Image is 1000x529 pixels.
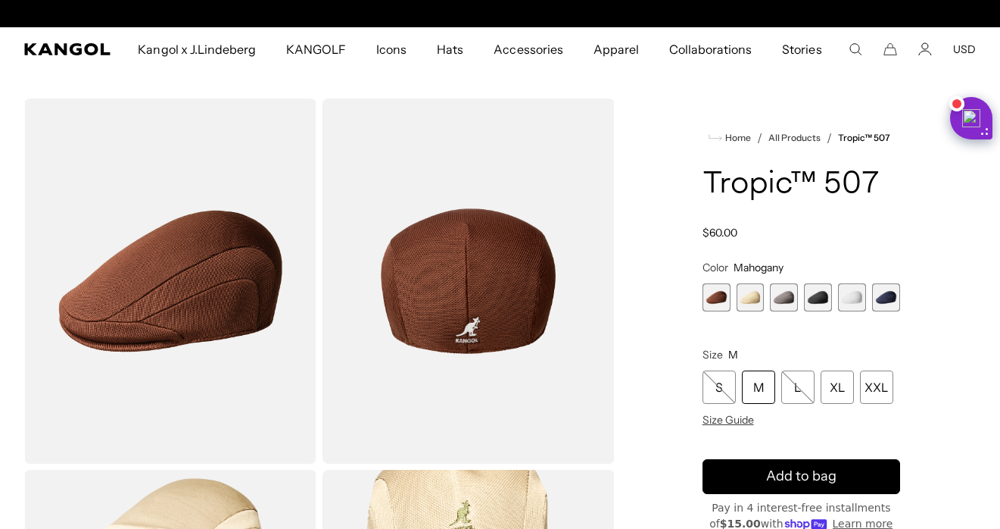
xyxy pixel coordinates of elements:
[361,27,422,71] a: Icons
[702,283,731,311] div: 1 of 6
[782,27,821,71] span: Stories
[804,283,832,311] label: Black
[883,42,897,56] button: Cart
[767,27,836,71] a: Stories
[838,283,866,311] label: White
[437,27,463,71] span: Hats
[737,283,765,311] div: 2 of 6
[872,283,900,311] div: 6 of 6
[123,27,271,71] a: Kangol x J.Lindeberg
[702,129,900,147] nav: breadcrumbs
[24,99,316,464] img: color-mahogany
[804,283,832,311] div: 4 of 6
[849,42,862,56] summary: Search here
[702,283,731,311] label: Mahogany
[702,168,900,202] h1: Tropic™ 507
[860,371,893,404] div: XXL
[669,27,752,71] span: Collaborations
[494,27,562,71] span: Accessories
[722,133,751,143] span: Home
[344,8,656,20] div: 1 of 2
[322,99,615,464] img: color-mahogany
[872,283,900,311] label: Navy
[478,27,578,71] a: Accessories
[770,283,798,311] label: Charcoal
[654,27,767,71] a: Collaborations
[593,27,639,71] span: Apparel
[953,42,976,56] button: USD
[838,283,866,311] div: 5 of 6
[344,8,656,20] slideshow-component: Announcement bar
[702,226,737,239] span: $60.00
[702,371,736,404] div: S
[781,371,815,404] div: L
[344,8,656,20] div: Announcement
[734,261,783,274] span: Mahogany
[728,348,738,362] span: M
[702,348,723,362] span: Size
[702,413,754,427] span: Size Guide
[821,371,854,404] div: XL
[376,27,407,71] span: Icons
[770,283,798,311] div: 3 of 6
[286,27,346,71] span: KANGOLF
[838,133,890,143] a: Tropic™ 507
[737,283,765,311] label: Beige
[918,42,932,56] a: Account
[766,466,836,487] span: Add to bag
[138,27,256,71] span: Kangol x J.Lindeberg
[821,129,832,147] li: /
[702,261,728,274] span: Color
[742,371,775,404] div: M
[709,131,751,145] a: Home
[768,133,821,143] a: All Products
[271,27,361,71] a: KANGOLF
[422,27,478,71] a: Hats
[702,459,900,494] button: Add to bag
[578,27,654,71] a: Apparel
[751,129,762,147] li: /
[24,43,111,55] a: Kangol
